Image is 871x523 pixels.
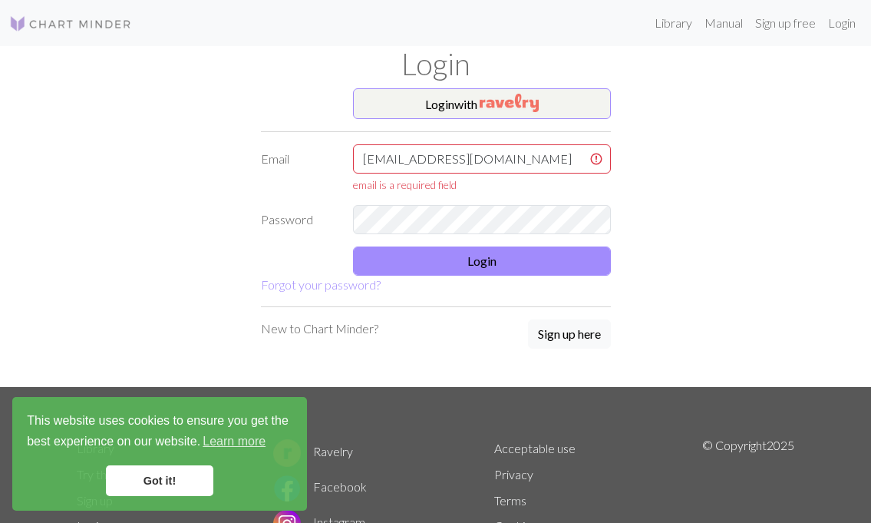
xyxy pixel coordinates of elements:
[749,8,822,38] a: Sign up free
[273,479,367,494] a: Facebook
[9,15,132,33] img: Logo
[200,430,268,453] a: learn more about cookies
[494,467,533,482] a: Privacy
[12,397,307,511] div: cookieconsent
[106,465,213,496] a: dismiss cookie message
[494,493,526,508] a: Terms
[528,319,611,349] button: Sign up here
[353,247,611,276] button: Login
[480,94,539,112] img: Ravelry
[528,319,611,350] a: Sign up here
[353,177,611,193] div: email is a required field
[822,8,862,38] a: Login
[273,444,353,458] a: Ravelry
[494,441,576,455] a: Acceptable use
[698,8,749,38] a: Manual
[353,88,611,119] button: Loginwith
[252,144,344,193] label: Email
[252,205,344,234] label: Password
[27,412,292,453] span: This website uses cookies to ensure you get the best experience on our website.
[261,319,378,338] p: New to Chart Minder?
[648,8,698,38] a: Library
[68,46,804,82] h1: Login
[261,277,381,292] a: Forgot your password?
